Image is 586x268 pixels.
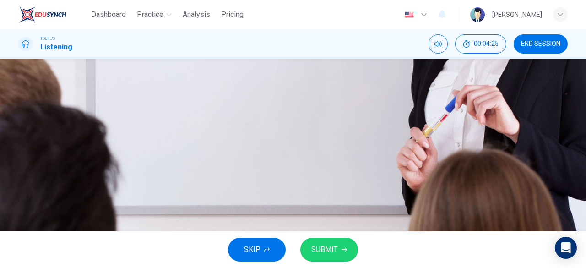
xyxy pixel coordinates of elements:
div: Hide [455,34,506,54]
button: Pricing [217,6,247,23]
span: END SESSION [521,40,560,48]
span: Dashboard [91,9,126,20]
button: 00:04:25 [455,34,506,54]
button: SUBMIT [300,238,358,262]
span: Pricing [221,9,244,20]
span: SKIP [244,243,260,256]
h1: Listening [40,42,72,53]
img: en [403,11,415,18]
img: Profile picture [470,7,485,22]
span: SUBMIT [311,243,338,256]
a: EduSynch logo [18,5,87,24]
button: Practice [133,6,175,23]
span: 00:04:25 [474,40,499,48]
button: Analysis [179,6,214,23]
button: END SESSION [514,34,568,54]
div: [PERSON_NAME] [492,9,542,20]
button: Dashboard [87,6,130,23]
div: Mute [429,34,448,54]
div: Open Intercom Messenger [555,237,577,259]
span: Analysis [183,9,210,20]
span: Practice [137,9,163,20]
button: SKIP [228,238,286,262]
span: TOEFL® [40,35,55,42]
img: EduSynch logo [18,5,66,24]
